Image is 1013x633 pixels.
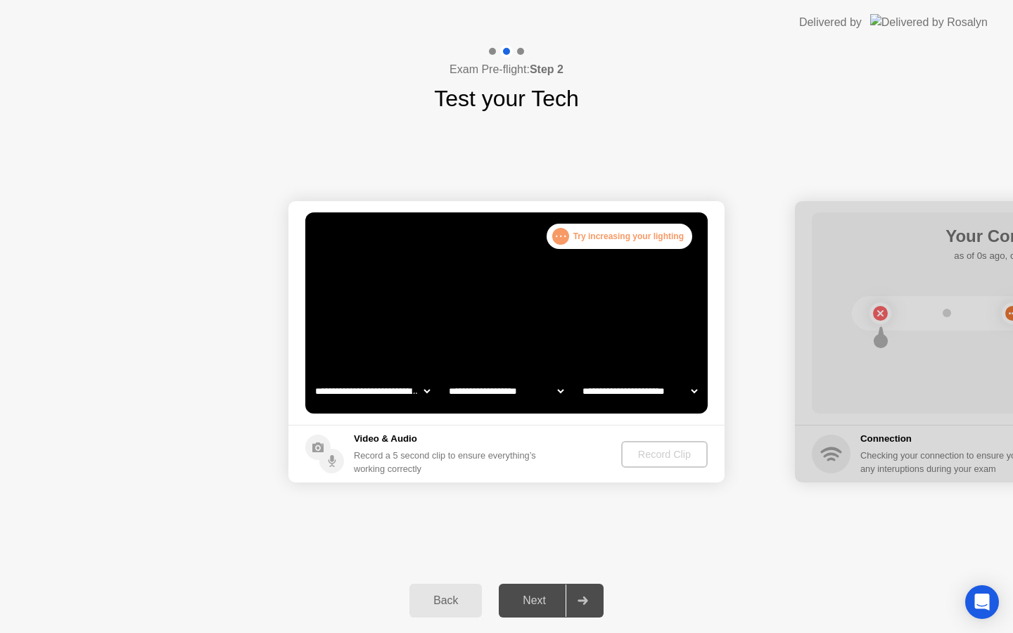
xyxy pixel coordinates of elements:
[450,61,563,78] h4: Exam Pre-flight:
[446,377,566,405] select: Available speakers
[547,224,692,249] div: Try increasing your lighting
[354,432,542,446] h5: Video & Audio
[312,377,433,405] select: Available cameras
[552,228,569,245] div: . . .
[627,449,702,460] div: Record Clip
[354,449,542,475] div: Record a 5 second clip to ensure everything’s working correctly
[503,594,566,607] div: Next
[621,441,708,468] button: Record Clip
[530,63,563,75] b: Step 2
[580,377,700,405] select: Available microphones
[409,584,482,618] button: Back
[965,585,999,619] div: Open Intercom Messenger
[799,14,862,31] div: Delivered by
[414,594,478,607] div: Back
[499,584,604,618] button: Next
[434,82,579,115] h1: Test your Tech
[870,14,988,30] img: Delivered by Rosalyn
